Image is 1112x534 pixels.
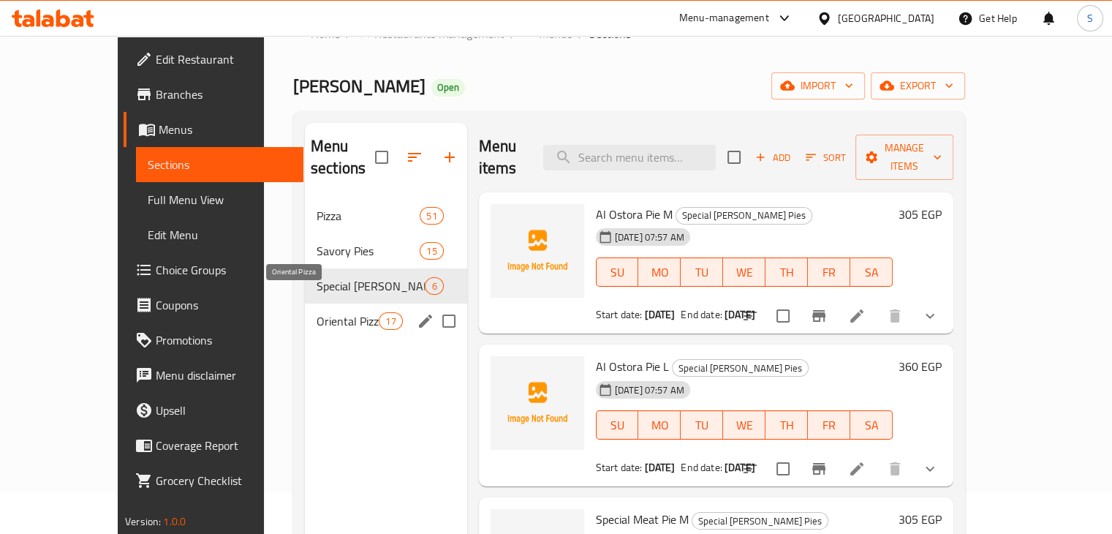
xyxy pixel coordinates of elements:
[850,410,893,440] button: SA
[719,142,749,173] span: Select section
[420,244,442,258] span: 15
[317,207,420,225] div: Pizza
[681,257,723,287] button: TU
[124,323,303,358] a: Promotions
[596,508,689,530] span: Special Meat Pie M
[638,257,681,287] button: MO
[871,72,965,99] button: export
[432,140,467,175] button: Add section
[723,257,765,287] button: WE
[124,112,303,147] a: Menus
[311,135,375,179] h2: Menu sections
[379,312,402,330] div: items
[156,331,292,349] span: Promotions
[596,305,643,324] span: Start date:
[124,287,303,323] a: Coupons
[783,77,853,95] span: import
[596,356,669,377] span: Al Ostora Pie L
[912,298,948,334] button: show more
[687,262,717,283] span: TU
[425,277,443,295] div: items
[510,25,515,42] li: /
[808,257,850,287] button: FR
[420,242,443,260] div: items
[521,24,572,43] a: Menus
[305,233,467,268] div: Savory Pies15
[136,217,303,252] a: Edit Menu
[765,257,808,287] button: TH
[749,146,796,169] button: Add
[397,140,432,175] span: Sort sections
[725,458,755,477] b: [DATE]
[420,207,443,225] div: items
[856,415,887,436] span: SA
[771,415,802,436] span: TH
[729,415,760,436] span: WE
[609,383,690,397] span: [DATE] 07:57 AM
[802,146,850,169] button: Sort
[293,69,425,102] span: [PERSON_NAME]
[357,24,504,43] a: Restaurants management
[765,410,808,440] button: TH
[156,472,292,489] span: Grocery Checklist
[921,460,939,478] svg: Show Choices
[867,139,942,176] span: Manage items
[136,182,303,217] a: Full Menu View
[673,360,808,377] span: Special [PERSON_NAME] Pies
[855,135,953,180] button: Manage items
[159,121,292,138] span: Menus
[838,10,934,26] div: [GEOGRAPHIC_DATA]
[753,149,793,166] span: Add
[156,437,292,454] span: Coverage Report
[156,261,292,279] span: Choice Groups
[848,460,866,478] a: Edit menu item
[148,191,292,208] span: Full Menu View
[317,312,379,330] span: Oriental Pizza
[479,135,526,179] h2: Menu items
[317,242,420,260] span: Savory Pies
[156,86,292,103] span: Branches
[156,296,292,314] span: Coupons
[366,142,397,173] span: Select all sections
[293,24,965,43] nav: breadcrumb
[692,513,828,530] span: Special [PERSON_NAME] Pies
[729,262,760,283] span: WE
[771,72,865,99] button: import
[808,410,850,440] button: FR
[814,415,844,436] span: FR
[681,410,723,440] button: TU
[749,146,796,169] span: Add item
[850,257,893,287] button: SA
[679,10,769,27] div: Menu-management
[723,410,765,440] button: WE
[136,147,303,182] a: Sections
[305,192,467,345] nav: Menu sections
[725,305,755,324] b: [DATE]
[425,279,442,293] span: 6
[672,359,809,377] div: Special Khan Shaheen Pies
[431,81,465,94] span: Open
[124,252,303,287] a: Choice Groups
[346,25,351,42] li: /
[602,415,633,436] span: SU
[379,315,401,328] span: 17
[814,262,844,283] span: FR
[602,262,633,283] span: SU
[317,277,425,295] span: Special [PERSON_NAME] Pies
[431,79,465,97] div: Open
[692,512,828,530] div: Special Khan Shaheen Pies
[305,304,467,339] div: Oriental Pizza17edit
[124,463,303,498] a: Grocery Checklist
[806,149,846,166] span: Sort
[921,307,939,325] svg: Show Choices
[801,298,836,334] button: Branch-specific-item
[415,310,436,332] button: edit
[124,77,303,112] a: Branches
[420,209,442,223] span: 51
[687,415,717,436] span: TU
[676,207,812,224] span: Special [PERSON_NAME] Pies
[609,230,690,244] span: [DATE] 07:57 AM
[124,393,303,428] a: Upsell
[317,277,425,295] div: Special Khan Shaheen Pies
